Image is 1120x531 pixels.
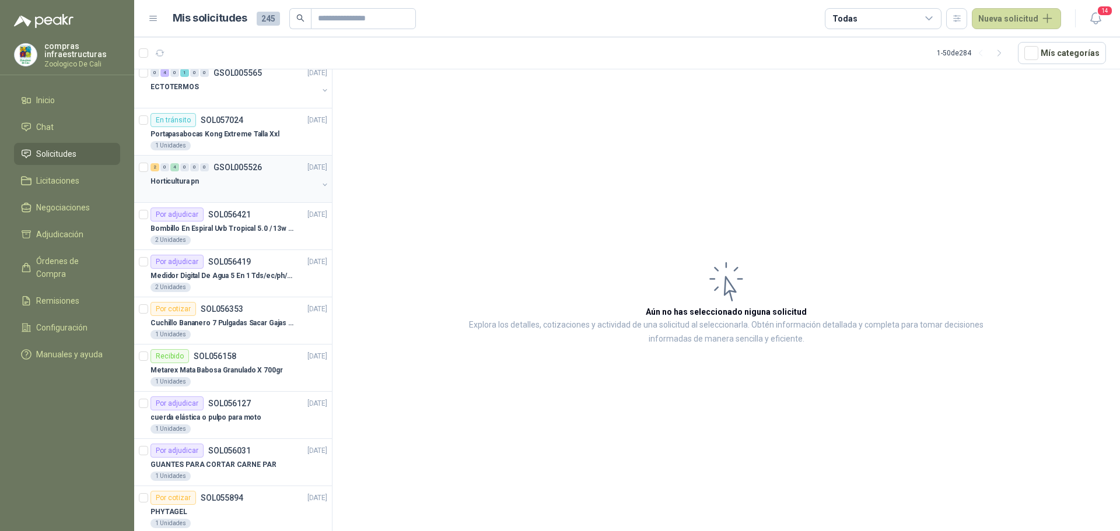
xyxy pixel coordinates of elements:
p: SOL056158 [194,352,236,360]
p: [DATE] [307,398,327,409]
div: Por adjudicar [150,255,204,269]
a: Configuración [14,317,120,339]
div: 4 [170,163,179,171]
span: 14 [1097,5,1113,16]
a: Solicitudes [14,143,120,165]
div: 0 [170,69,179,77]
a: 0 4 0 1 0 0 GSOL005565[DATE] ECTOTERMOS [150,66,330,103]
div: 2 Unidades [150,283,191,292]
span: 245 [257,12,280,26]
div: 1 Unidades [150,141,191,150]
a: Chat [14,116,120,138]
span: Chat [36,121,54,133]
span: Órdenes de Compra [36,255,109,280]
div: 0 [190,163,199,171]
a: Adjudicación [14,223,120,245]
p: [DATE] [307,115,327,126]
h1: Mis solicitudes [173,10,247,27]
div: En tránsito [150,113,196,127]
a: Negociaciones [14,196,120,219]
p: SOL055894 [201,494,243,502]
span: Configuración [36,321,87,334]
div: 0 [160,163,169,171]
p: Zoologico De Cali [44,61,120,68]
p: cuerda elástica o pulpo para moto [150,412,261,423]
div: 1 - 50 de 284 [937,44,1009,62]
span: search [296,14,304,22]
img: Company Logo [15,44,37,66]
p: [DATE] [307,445,327,456]
p: SOL057024 [201,116,243,124]
img: Logo peakr [14,14,73,28]
div: 2 Unidades [150,235,191,245]
span: Adjudicación [36,228,83,241]
span: Manuales y ayuda [36,348,103,361]
div: 2 [150,163,159,171]
span: Licitaciones [36,174,79,187]
p: Bombillo En Espiral Uvb Tropical 5.0 / 13w Reptiles (ectotermos) [150,223,296,234]
button: Nueva solicitud [972,8,1061,29]
p: GSOL005565 [213,69,262,77]
p: SOL056031 [208,446,251,455]
p: [DATE] [307,351,327,362]
a: Inicio [14,89,120,111]
p: Portapasabocas Kong Extreme Talla Xxl [150,129,279,140]
div: Por adjudicar [150,444,204,458]
div: 1 Unidades [150,472,191,481]
div: Por adjudicar [150,396,204,410]
div: 0 [190,69,199,77]
div: 1 [180,69,189,77]
p: compras infraestructuras [44,42,120,58]
a: En tránsitoSOL057024[DATE] Portapasabocas Kong Extreme Talla Xxl1 Unidades [134,108,332,156]
a: RecibidoSOL056158[DATE] Metarex Mata Babosa Granulado X 700gr1 Unidades [134,344,332,392]
a: Manuales y ayuda [14,343,120,365]
p: Explora los detalles, cotizaciones y actividad de una solicitud al seleccionarla. Obtén informaci... [449,318,1003,346]
span: Solicitudes [36,147,76,160]
div: 0 [180,163,189,171]
a: 2 0 4 0 0 0 GSOL005526[DATE] Horticultura pn [150,160,330,198]
a: Por adjudicarSOL056419[DATE] Medidor Digital De Agua 5 En 1 Tds/ec/ph/salinidad/temperatu2 Unidades [134,250,332,297]
div: 1 Unidades [150,330,191,339]
div: Por cotizar [150,302,196,316]
h3: Aún no has seleccionado niguna solicitud [646,305,807,318]
div: 1 Unidades [150,424,191,434]
span: Inicio [36,94,55,107]
a: Licitaciones [14,170,120,192]
div: 0 [150,69,159,77]
p: Cuchillo Bananero 7 Pulgadas Sacar Gajas O Deshoje O Desman [150,318,296,329]
p: [DATE] [307,256,327,268]
div: 0 [200,69,209,77]
p: GSOL005526 [213,163,262,171]
div: 1 Unidades [150,519,191,528]
p: SOL056353 [201,305,243,313]
div: Por cotizar [150,491,196,505]
div: Recibido [150,349,189,363]
div: 4 [160,69,169,77]
div: 0 [200,163,209,171]
button: 14 [1085,8,1106,29]
p: [DATE] [307,493,327,504]
p: SOL056127 [208,399,251,407]
p: GUANTES PARA CORTAR CARNE PAR [150,459,276,470]
p: [DATE] [307,209,327,220]
p: Metarex Mata Babosa Granulado X 700gr [150,365,283,376]
div: Por adjudicar [150,208,204,221]
div: 1 Unidades [150,377,191,386]
a: Por cotizarSOL056353[DATE] Cuchillo Bananero 7 Pulgadas Sacar Gajas O Deshoje O Desman1 Unidades [134,297,332,344]
p: [DATE] [307,304,327,315]
a: Remisiones [14,290,120,312]
p: Horticultura pn [150,176,199,187]
span: Negociaciones [36,201,90,214]
button: Mís categorías [1018,42,1106,64]
p: [DATE] [307,68,327,79]
p: Medidor Digital De Agua 5 En 1 Tds/ec/ph/salinidad/temperatu [150,270,296,282]
a: Por adjudicarSOL056127[DATE] cuerda elástica o pulpo para moto1 Unidades [134,392,332,439]
p: SOL056419 [208,258,251,266]
a: Por adjudicarSOL056031[DATE] GUANTES PARA CORTAR CARNE PAR1 Unidades [134,439,332,486]
a: Órdenes de Compra [14,250,120,285]
a: Por adjudicarSOL056421[DATE] Bombillo En Espiral Uvb Tropical 5.0 / 13w Reptiles (ectotermos)2 Un... [134,203,332,250]
p: PHYTAGEL [150,507,187,518]
div: Todas [832,12,857,25]
p: [DATE] [307,162,327,173]
span: Remisiones [36,294,79,307]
